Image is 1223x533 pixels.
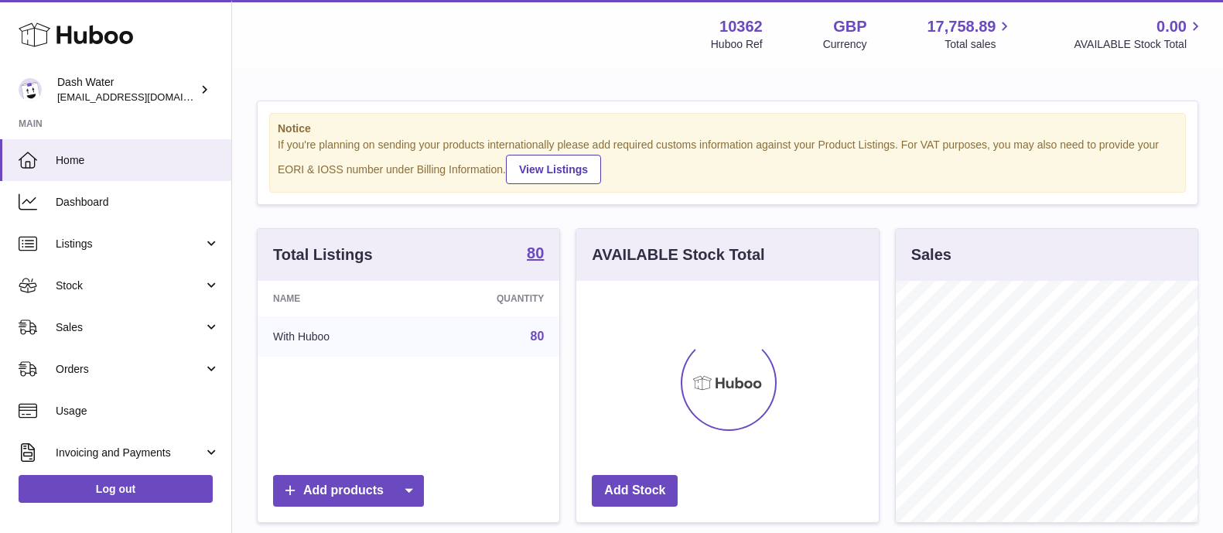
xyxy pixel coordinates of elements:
span: Total sales [945,37,1013,52]
span: Invoicing and Payments [56,446,203,460]
td: With Huboo [258,316,417,357]
th: Name [258,281,417,316]
span: Sales [56,320,203,335]
a: 80 [531,330,545,343]
div: Huboo Ref [711,37,763,52]
th: Quantity [417,281,559,316]
span: 17,758.89 [927,16,996,37]
span: Home [56,153,220,168]
h3: Sales [911,244,951,265]
strong: 80 [527,245,544,261]
div: Currency [823,37,867,52]
span: AVAILABLE Stock Total [1074,37,1204,52]
span: Orders [56,362,203,377]
a: Log out [19,475,213,503]
strong: 10362 [719,16,763,37]
a: 0.00 AVAILABLE Stock Total [1074,16,1204,52]
strong: GBP [833,16,866,37]
a: Add Stock [592,475,678,507]
a: Add products [273,475,424,507]
strong: Notice [278,121,1177,136]
h3: Total Listings [273,244,373,265]
h3: AVAILABLE Stock Total [592,244,764,265]
a: 17,758.89 Total sales [927,16,1013,52]
div: Dash Water [57,75,196,104]
span: Listings [56,237,203,251]
span: Dashboard [56,195,220,210]
a: 80 [527,245,544,264]
img: internalAdmin-10362@internal.huboo.com [19,78,42,101]
a: View Listings [506,155,601,184]
div: If you're planning on sending your products internationally please add required customs informati... [278,138,1177,184]
span: [EMAIL_ADDRESS][DOMAIN_NAME] [57,91,227,103]
span: Stock [56,278,203,293]
span: Usage [56,404,220,419]
span: 0.00 [1156,16,1187,37]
